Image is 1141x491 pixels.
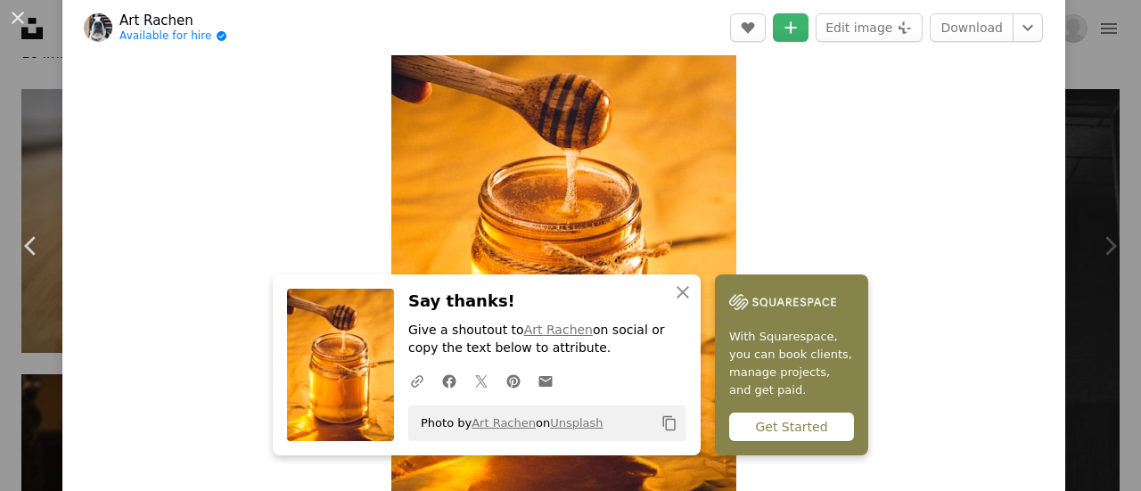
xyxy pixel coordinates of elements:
a: Art Rachen [119,12,227,29]
a: Share on Facebook [433,363,465,398]
a: Share on Pinterest [497,363,529,398]
img: Go to Art Rachen's profile [84,13,112,42]
button: Choose download size [1013,13,1043,42]
div: Next [1079,160,1141,331]
h3: Say thanks! [408,289,686,315]
img: file-1747939142011-51e5cc87e3c9 [729,289,836,315]
a: With Squarespace, you can book clients, manage projects, and get paid.Get Started [715,274,868,455]
span: Photo by on [412,409,603,438]
span: With Squarespace, you can book clients, manage projects, and get paid. [729,328,854,399]
button: Edit image [816,13,923,42]
a: Art Rachen [472,416,536,430]
button: Like [730,13,766,42]
a: Unsplash [550,416,603,430]
div: Get Started [729,413,854,441]
button: Copy to clipboard [654,408,685,438]
p: Give a shoutout to on social or copy the text below to attribute. [408,322,686,357]
a: Download [930,13,1014,42]
a: Share on Twitter [465,363,497,398]
a: Art Rachen [524,323,593,337]
button: Add to Collection [773,13,809,42]
a: Available for hire [119,29,227,44]
a: Share over email [529,363,562,398]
